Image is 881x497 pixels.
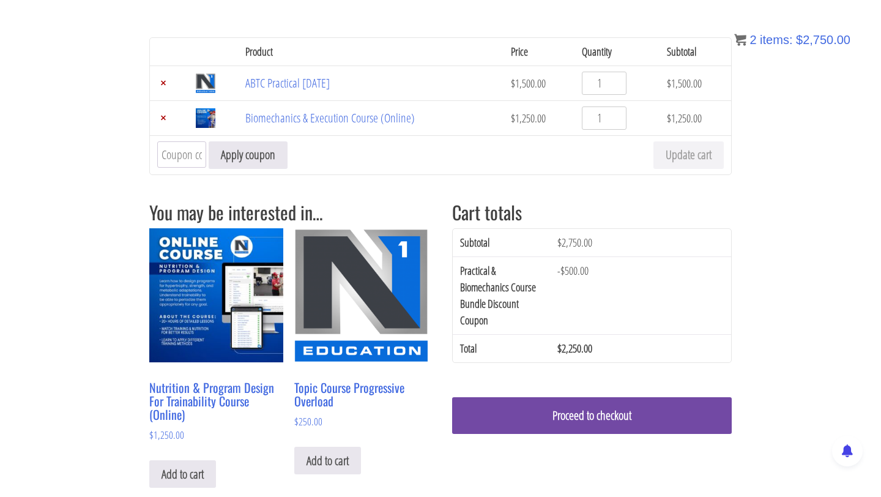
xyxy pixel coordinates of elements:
bdi: 2,750.00 [557,235,592,250]
span: 500.00 [560,263,589,278]
input: Product quantity [582,72,626,95]
img: icon11.png [734,34,746,46]
bdi: 1,500.00 [511,76,546,91]
bdi: 1,500.00 [667,76,702,91]
h2: You may be interested in… [149,202,429,222]
a: 2 items: $2,750.00 [734,33,850,47]
bdi: 1,250.00 [149,428,184,442]
span: $ [560,263,565,278]
span: $ [149,428,154,442]
iframe: Secure express checkout frame [450,444,734,478]
bdi: 2,250.00 [557,341,592,356]
a: Add to cart: “Topic Course Progressive Overload” [294,447,361,474]
span: $ [511,111,515,125]
span: $ [294,414,299,428]
input: Product quantity [582,106,626,130]
img: Nutrition & Program Design For Trainability Course (Online) [149,228,283,362]
span: items: [760,33,792,47]
h2: Topic Course Progressive Overload [294,375,428,414]
h2: Nutrition & Program Design For Trainability Course (Online) [149,375,283,427]
span: $ [511,76,515,91]
span: $ [667,111,671,125]
bdi: 1,250.00 [667,111,702,125]
th: Total [453,334,550,362]
span: $ [557,341,562,356]
bdi: 2,750.00 [796,33,850,47]
a: Remove Biomechanics & Execution Course (Online) from cart [157,112,169,124]
td: - [550,256,731,334]
iframe: PayPal Message 1 [452,381,732,392]
img: Biomechanics & Execution Course (Online) [196,108,215,128]
th: Practical & Biomechanics Course Bundle Discount Coupon [453,256,550,334]
th: Quantity [574,38,660,65]
img: Topic Course Progressive Overload [294,228,428,362]
bdi: 250.00 [294,414,322,428]
a: Nutrition & Program Design For Trainability Course (Online) $1,250.00 [149,228,283,443]
a: Add to cart: “Nutrition & Program Design For Trainability Course (Online)” [149,460,216,488]
span: 2 [749,33,756,47]
a: Remove ABTC Practical Jan 2026 from cart [157,77,169,89]
img: ABTC Practical Jan 2026 [196,73,215,93]
th: Product [238,38,504,65]
span: $ [667,76,671,91]
a: ABTC Practical [DATE] [245,75,330,91]
button: Update cart [653,141,724,169]
th: Price [504,38,575,65]
a: Topic Course Progressive Overload $250.00 [294,228,428,430]
button: Apply coupon [209,141,288,169]
a: Proceed to checkout [452,397,732,434]
h2: Cart totals [452,202,732,222]
th: Subtotal [660,38,731,65]
input: Coupon code [157,141,206,168]
bdi: 1,250.00 [511,111,546,125]
span: $ [557,235,562,250]
th: Subtotal [453,229,550,256]
span: $ [796,33,803,47]
a: Biomechanics & Execution Course (Online) [245,110,415,126]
